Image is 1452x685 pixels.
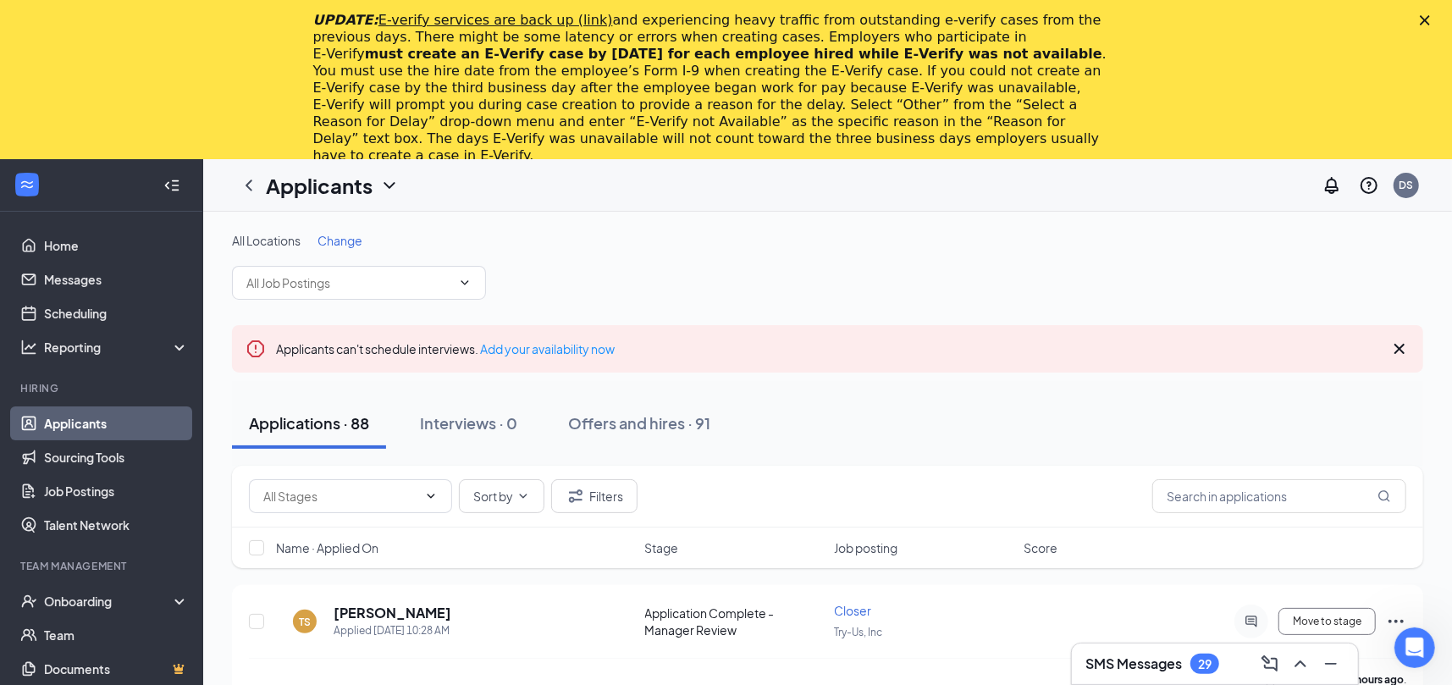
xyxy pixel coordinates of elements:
[44,339,190,356] div: Reporting
[44,474,189,508] a: Job Postings
[551,479,638,513] button: Filter Filters
[313,12,613,28] i: UPDATE:
[239,175,259,196] svg: ChevronLeft
[334,622,451,639] div: Applied [DATE] 10:28 AM
[249,412,369,434] div: Applications · 88
[266,171,373,200] h1: Applicants
[473,490,513,502] span: Sort by
[379,175,400,196] svg: ChevronDown
[44,618,189,652] a: Team
[276,539,378,556] span: Name · Applied On
[163,177,180,194] svg: Collapse
[424,489,438,503] svg: ChevronDown
[480,341,615,356] a: Add your availability now
[1278,608,1376,635] button: Move to stage
[44,262,189,296] a: Messages
[44,593,174,610] div: Onboarding
[1198,657,1212,671] div: 29
[334,604,451,622] h5: [PERSON_NAME]
[1085,655,1182,673] h3: SMS Messages
[420,412,517,434] div: Interviews · 0
[44,296,189,330] a: Scheduling
[44,406,189,440] a: Applicants
[1321,654,1341,674] svg: Minimize
[458,276,472,290] svg: ChevronDown
[44,508,189,542] a: Talent Network
[645,605,825,638] div: Application Complete - Manager Review
[1400,178,1414,192] div: DS
[834,603,871,618] span: Closer
[1241,615,1262,628] svg: ActiveChat
[1256,650,1284,677] button: ComposeMessage
[20,559,185,573] div: Team Management
[1420,15,1437,25] div: Close
[1377,489,1391,503] svg: MagnifyingGlass
[1024,539,1057,556] span: Score
[313,12,1112,164] div: and experiencing heavy traffic from outstanding e-verify cases from the previous days. There migh...
[1389,339,1410,359] svg: Cross
[299,615,311,629] div: TS
[232,233,301,248] span: All Locations
[1394,627,1435,668] iframe: Intercom live chat
[317,233,362,248] span: Change
[276,341,615,356] span: Applicants can't schedule interviews.
[568,412,710,434] div: Offers and hires · 91
[263,487,417,505] input: All Stages
[1260,654,1280,674] svg: ComposeMessage
[1287,650,1314,677] button: ChevronUp
[1152,479,1406,513] input: Search in applications
[365,46,1102,62] b: must create an E‑Verify case by [DATE] for each employee hired while E‑Verify was not available
[1317,650,1344,677] button: Minimize
[246,273,451,292] input: All Job Postings
[516,489,530,503] svg: ChevronDown
[20,593,37,610] svg: UserCheck
[645,539,679,556] span: Stage
[1290,654,1311,674] svg: ChevronUp
[1386,611,1406,632] svg: Ellipses
[834,539,897,556] span: Job posting
[378,12,613,28] a: E-verify services are back up (link)
[459,479,544,513] button: Sort byChevronDown
[44,229,189,262] a: Home
[44,440,189,474] a: Sourcing Tools
[1359,175,1379,196] svg: QuestionInfo
[19,176,36,193] svg: WorkstreamLogo
[1322,175,1342,196] svg: Notifications
[20,381,185,395] div: Hiring
[834,626,882,638] span: Try-Us, Inc
[566,486,586,506] svg: Filter
[20,339,37,356] svg: Analysis
[246,339,266,359] svg: Error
